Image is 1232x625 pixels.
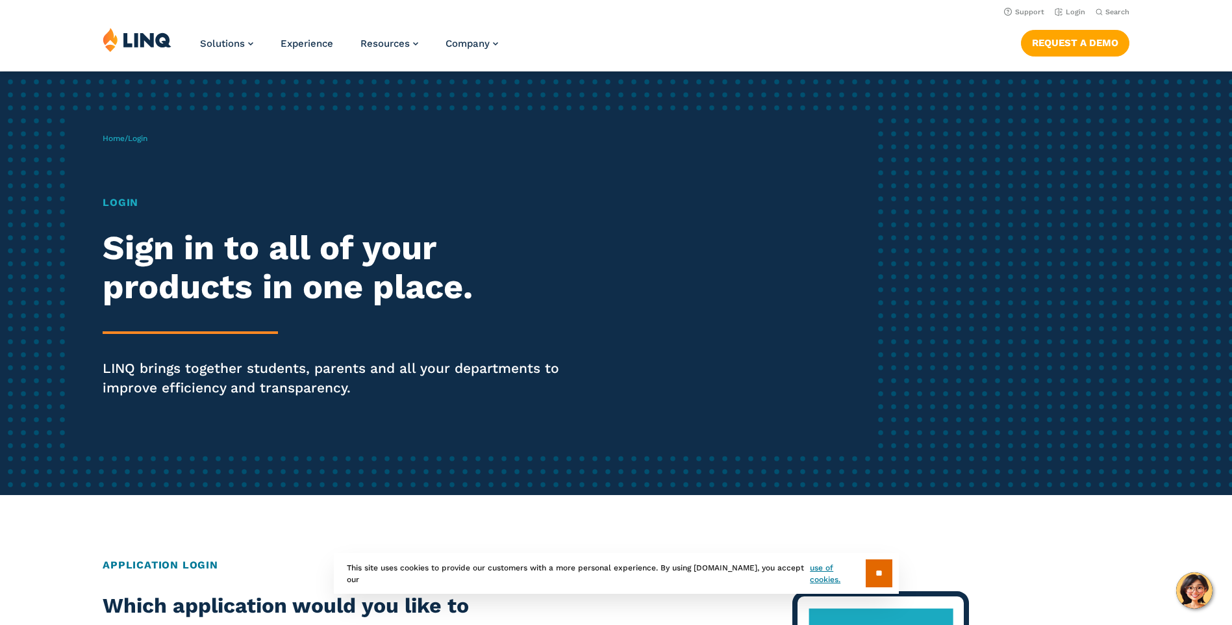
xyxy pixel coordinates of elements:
a: Request a Demo [1021,30,1129,56]
h1: Login [103,195,577,210]
p: LINQ brings together students, parents and all your departments to improve efficiency and transpa... [103,359,577,398]
span: Solutions [200,38,245,49]
nav: Primary Navigation [200,27,498,70]
button: Hello, have a question? Let’s chat. [1176,572,1213,609]
nav: Button Navigation [1021,27,1129,56]
img: LINQ | K‑12 Software [103,27,171,52]
span: Resources [360,38,410,49]
a: Login [1055,8,1085,16]
h2: Sign in to all of your products in one place. [103,229,577,307]
a: Company [446,38,498,49]
a: Resources [360,38,418,49]
h2: Application Login [103,557,1129,573]
span: Search [1105,8,1129,16]
button: Open Search Bar [1096,7,1129,17]
a: use of cookies. [810,562,865,585]
a: Solutions [200,38,253,49]
span: Login [128,134,147,143]
span: / [103,134,147,143]
span: Company [446,38,490,49]
a: Support [1004,8,1044,16]
a: Experience [281,38,333,49]
div: This site uses cookies to provide our customers with a more personal experience. By using [DOMAIN... [334,553,899,594]
a: Home [103,134,125,143]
